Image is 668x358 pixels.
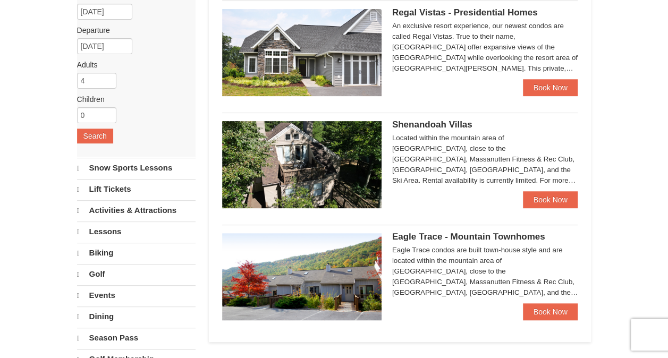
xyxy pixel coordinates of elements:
a: Dining [77,306,196,327]
a: Season Pass [77,328,196,348]
img: 19218983-1-9b289e55.jpg [222,233,382,320]
div: Located within the mountain area of [GEOGRAPHIC_DATA], close to the [GEOGRAPHIC_DATA], Massanutte... [392,133,578,186]
button: Search [77,129,113,143]
a: Events [77,285,196,305]
a: Biking [77,243,196,263]
span: Regal Vistas - Presidential Homes [392,7,538,18]
label: Children [77,94,188,105]
span: Eagle Trace - Mountain Townhomes [392,232,545,242]
a: Lift Tickets [77,179,196,199]
a: Snow Sports Lessons [77,158,196,178]
div: Eagle Trace condos are built town-house style and are located within the mountain area of [GEOGRA... [392,245,578,298]
a: Lessons [77,221,196,242]
label: Adults [77,59,188,70]
a: Book Now [523,79,578,96]
span: Shenandoah Villas [392,120,472,130]
div: An exclusive resort experience, our newest condos are called Regal Vistas. True to their name, [G... [392,21,578,74]
a: Book Now [523,191,578,208]
a: Golf [77,264,196,284]
a: Activities & Attractions [77,200,196,220]
label: Departure [77,25,188,36]
img: 19219019-2-e70bf45f.jpg [222,121,382,208]
img: 19218991-1-902409a9.jpg [222,9,382,96]
a: Book Now [523,303,578,320]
